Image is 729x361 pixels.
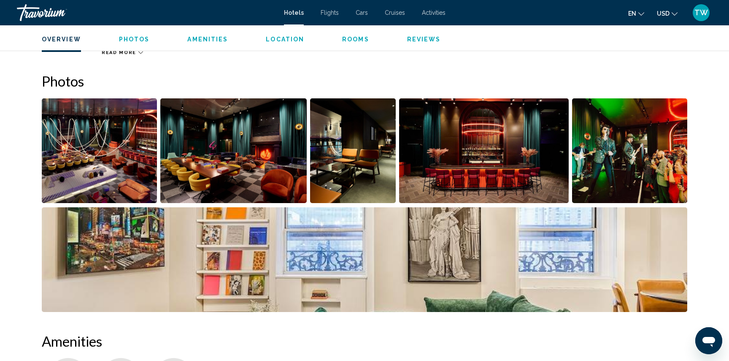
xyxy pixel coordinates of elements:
[407,35,441,43] button: Reviews
[342,36,369,43] span: Rooms
[42,73,687,90] h2: Photos
[119,35,150,43] button: Photos
[399,98,569,204] button: Open full-screen image slider
[187,36,228,43] span: Amenities
[321,9,339,16] a: Flights
[102,49,143,56] button: Read more
[42,35,81,43] button: Overview
[84,49,91,56] img: tab_keywords_by_traffic_grey.svg
[284,9,304,16] a: Hotels
[32,50,76,55] div: Domain Overview
[407,36,441,43] span: Reviews
[356,9,368,16] a: Cars
[119,36,150,43] span: Photos
[42,36,81,43] span: Overview
[13,22,20,29] img: website_grey.svg
[13,14,20,20] img: logo_orange.svg
[385,9,405,16] a: Cruises
[42,98,157,204] button: Open full-screen image slider
[657,10,670,17] span: USD
[310,98,396,204] button: Open full-screen image slider
[22,22,93,29] div: Domain: [DOMAIN_NAME]
[42,207,687,312] button: Open full-screen image slider
[187,35,228,43] button: Amenities
[657,7,678,19] button: Change currency
[628,7,644,19] button: Change language
[695,327,722,354] iframe: Button to launch messaging window
[42,333,687,350] h2: Amenities
[93,50,142,55] div: Keywords by Traffic
[24,14,41,20] div: v 4.0.25
[572,98,687,204] button: Open full-screen image slider
[628,10,636,17] span: en
[422,9,445,16] a: Activities
[102,50,136,55] span: Read more
[160,98,307,204] button: Open full-screen image slider
[694,8,708,17] span: TW
[266,35,304,43] button: Location
[17,4,275,21] a: Travorium
[342,35,369,43] button: Rooms
[266,36,304,43] span: Location
[690,4,712,22] button: User Menu
[23,49,30,56] img: tab_domain_overview_orange.svg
